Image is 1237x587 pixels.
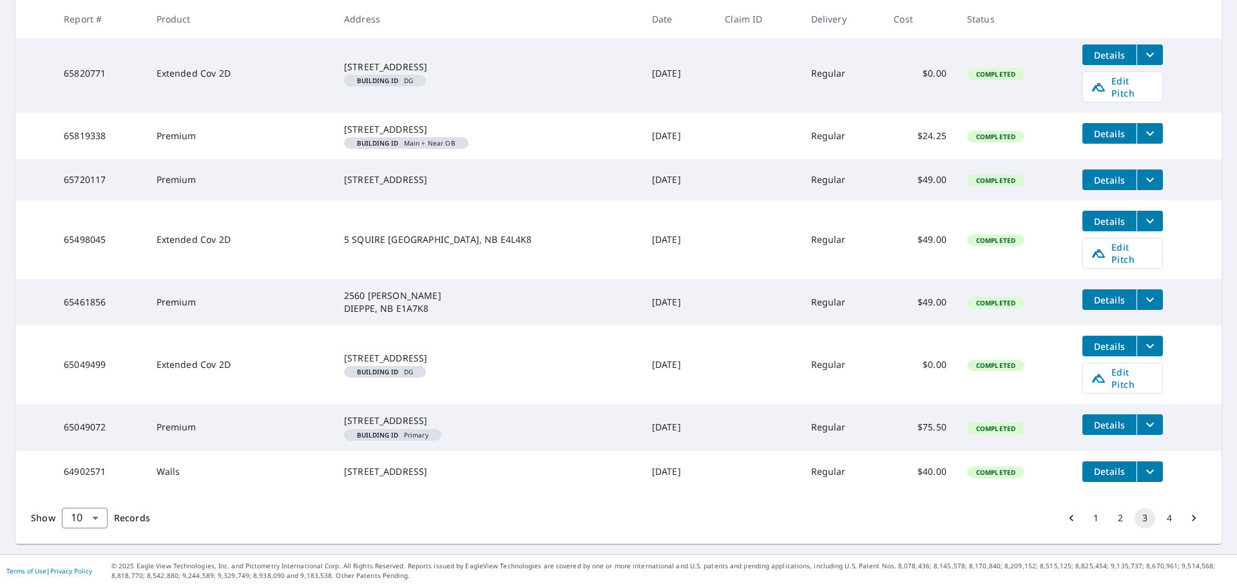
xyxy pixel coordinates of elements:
[883,404,957,450] td: $75.50
[1091,75,1155,99] span: Edit Pitch
[146,325,334,404] td: Extended Cov 2D
[1090,294,1129,306] span: Details
[62,508,108,528] div: Show 10 records
[801,325,884,404] td: Regular
[642,325,715,404] td: [DATE]
[344,465,631,478] div: [STREET_ADDRESS]
[146,200,334,279] td: Extended Cov 2D
[801,159,884,200] td: Regular
[31,512,55,524] span: Show
[349,140,463,146] span: Main + Near OB
[357,432,399,438] em: Building ID
[1082,72,1163,102] a: Edit Pitch
[357,77,399,84] em: Building ID
[1090,174,1129,186] span: Details
[53,279,146,325] td: 65461856
[968,70,1023,79] span: Completed
[1135,508,1155,528] button: page 3
[1090,128,1129,140] span: Details
[1082,169,1136,190] button: detailsBtn-65720117
[642,34,715,113] td: [DATE]
[968,236,1023,245] span: Completed
[1059,508,1206,528] nav: pagination navigation
[349,77,421,84] span: DG
[883,325,957,404] td: $0.00
[344,289,631,315] div: 2560 [PERSON_NAME] DIEPPE, NB E1A7K8
[642,279,715,325] td: [DATE]
[344,352,631,365] div: [STREET_ADDRESS]
[1082,211,1136,231] button: detailsBtn-65498045
[1082,289,1136,310] button: detailsBtn-65461856
[642,404,715,450] td: [DATE]
[642,451,715,492] td: [DATE]
[1082,363,1163,394] a: Edit Pitch
[53,451,146,492] td: 64902571
[146,113,334,159] td: Premium
[146,279,334,325] td: Premium
[1136,211,1163,231] button: filesDropdownBtn-65498045
[53,325,146,404] td: 65049499
[883,159,957,200] td: $49.00
[801,404,884,450] td: Regular
[1082,238,1163,269] a: Edit Pitch
[6,567,92,575] p: |
[1082,44,1136,65] button: detailsBtn-65820771
[1090,340,1129,352] span: Details
[1090,49,1129,61] span: Details
[968,468,1023,477] span: Completed
[1136,414,1163,435] button: filesDropdownBtn-65049072
[357,369,399,375] em: Building ID
[53,404,146,450] td: 65049072
[1136,169,1163,190] button: filesDropdownBtn-65720117
[344,61,631,73] div: [STREET_ADDRESS]
[344,414,631,427] div: [STREET_ADDRESS]
[1136,123,1163,144] button: filesDropdownBtn-65819338
[883,113,957,159] td: $24.25
[62,500,108,536] div: 10
[1091,241,1155,265] span: Edit Pitch
[1082,123,1136,144] button: detailsBtn-65819338
[53,159,146,200] td: 65720117
[1061,508,1082,528] button: Go to previous page
[968,424,1023,433] span: Completed
[111,561,1231,581] p: © 2025 Eagle View Technologies, Inc. and Pictometry International Corp. All Rights Reserved. Repo...
[146,159,334,200] td: Premium
[53,113,146,159] td: 65819338
[1082,461,1136,482] button: detailsBtn-64902571
[883,451,957,492] td: $40.00
[349,432,436,438] span: Primary
[357,140,399,146] em: Building ID
[114,512,150,524] span: Records
[1091,366,1155,390] span: Edit Pitch
[883,279,957,325] td: $49.00
[968,298,1023,307] span: Completed
[883,34,957,113] td: $0.00
[1136,336,1163,356] button: filesDropdownBtn-65049499
[1090,215,1129,227] span: Details
[146,404,334,450] td: Premium
[50,566,92,575] a: Privacy Policy
[1159,508,1180,528] button: Go to page 4
[642,200,715,279] td: [DATE]
[1082,336,1136,356] button: detailsBtn-65049499
[801,200,884,279] td: Regular
[1110,508,1131,528] button: Go to page 2
[1136,289,1163,310] button: filesDropdownBtn-65461856
[1090,465,1129,477] span: Details
[968,176,1023,185] span: Completed
[146,451,334,492] td: Walls
[883,200,957,279] td: $49.00
[349,369,421,375] span: DG
[968,132,1023,141] span: Completed
[344,123,631,136] div: [STREET_ADDRESS]
[801,451,884,492] td: Regular
[1184,508,1204,528] button: Go to next page
[6,566,46,575] a: Terms of Use
[801,279,884,325] td: Regular
[344,233,631,246] div: 5 SQUIRE [GEOGRAPHIC_DATA], NB E4L4K8
[1136,461,1163,482] button: filesDropdownBtn-64902571
[53,200,146,279] td: 65498045
[1136,44,1163,65] button: filesDropdownBtn-65820771
[801,113,884,159] td: Regular
[1090,419,1129,431] span: Details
